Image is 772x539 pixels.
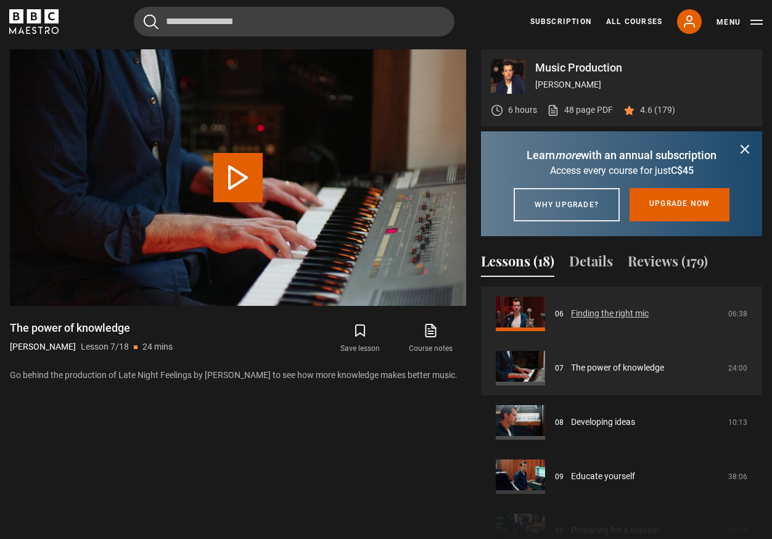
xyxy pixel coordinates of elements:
[10,49,466,306] video-js: Video Player
[535,78,752,91] p: [PERSON_NAME]
[535,62,752,73] p: Music Production
[606,16,662,27] a: All Courses
[671,165,694,176] span: C$45
[142,340,173,353] p: 24 mins
[10,340,76,353] p: [PERSON_NAME]
[640,104,675,117] p: 4.6 (179)
[547,104,613,117] a: 48 page PDF
[571,416,635,429] a: Developing ideas
[496,163,747,178] p: Access every course for just
[555,149,581,162] i: more
[530,16,591,27] a: Subscription
[81,340,129,353] p: Lesson 7/18
[481,251,554,277] button: Lessons (18)
[144,14,158,30] button: Submit the search query
[514,188,620,221] a: Why upgrade?
[571,307,649,320] a: Finding the right mic
[396,321,466,356] a: Course notes
[569,251,613,277] button: Details
[571,470,635,483] a: Educate yourself
[134,7,454,36] input: Search
[628,251,708,277] button: Reviews (179)
[508,104,537,117] p: 6 hours
[325,321,395,356] button: Save lesson
[571,361,664,374] a: The power of knowledge
[630,188,729,221] a: Upgrade now
[9,9,59,34] svg: BBC Maestro
[717,16,763,28] button: Toggle navigation
[10,321,173,335] h1: The power of knowledge
[10,369,466,382] p: Go behind the production of Late Night Feelings by [PERSON_NAME] to see how more knowledge makes ...
[213,153,263,202] button: Play Lesson The power of knowledge
[496,147,747,163] p: Learn with an annual subscription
